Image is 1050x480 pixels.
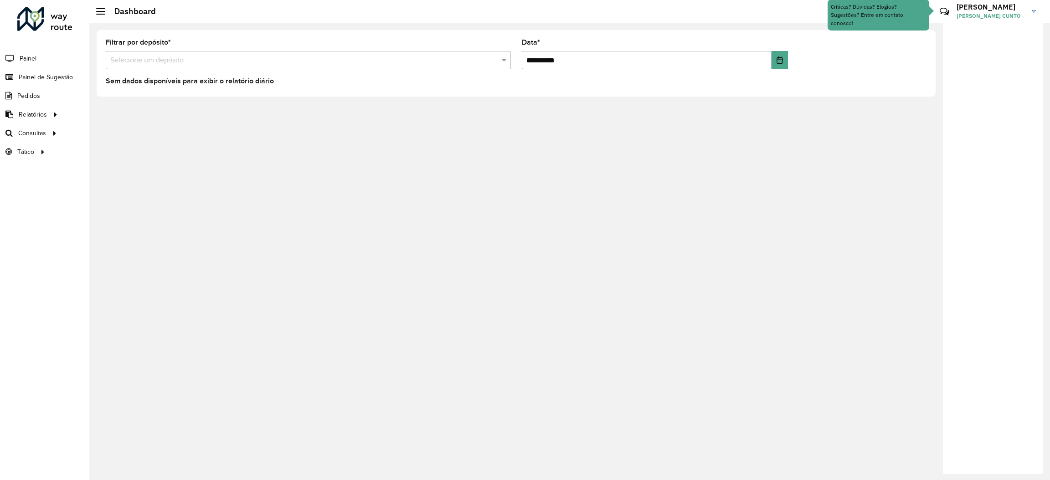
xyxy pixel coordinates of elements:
button: Choose Date [772,51,787,69]
span: [PERSON_NAME] CUNTO [957,12,1025,20]
span: Consultas [18,128,46,138]
label: Data [522,37,540,48]
a: Contato Rápido [935,2,954,21]
label: Filtrar por depósito [106,37,171,48]
label: Sem dados disponíveis para exibir o relatório diário [106,76,274,87]
span: Tático [17,147,34,157]
span: Pedidos [17,91,40,101]
span: Relatórios [19,110,47,119]
span: Painel de Sugestão [19,72,73,82]
span: Painel [20,54,36,63]
h3: [PERSON_NAME] [957,3,1025,11]
h2: Dashboard [105,6,156,16]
